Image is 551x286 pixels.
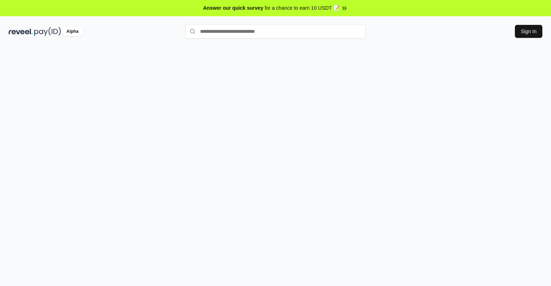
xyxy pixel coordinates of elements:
[9,27,33,36] img: reveel_dark
[265,4,339,12] span: for a chance to earn 10 USDT 📝
[62,27,82,36] div: Alpha
[515,25,542,38] button: Sign In
[34,27,61,36] img: pay_id
[203,4,263,12] span: Answer our quick survey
